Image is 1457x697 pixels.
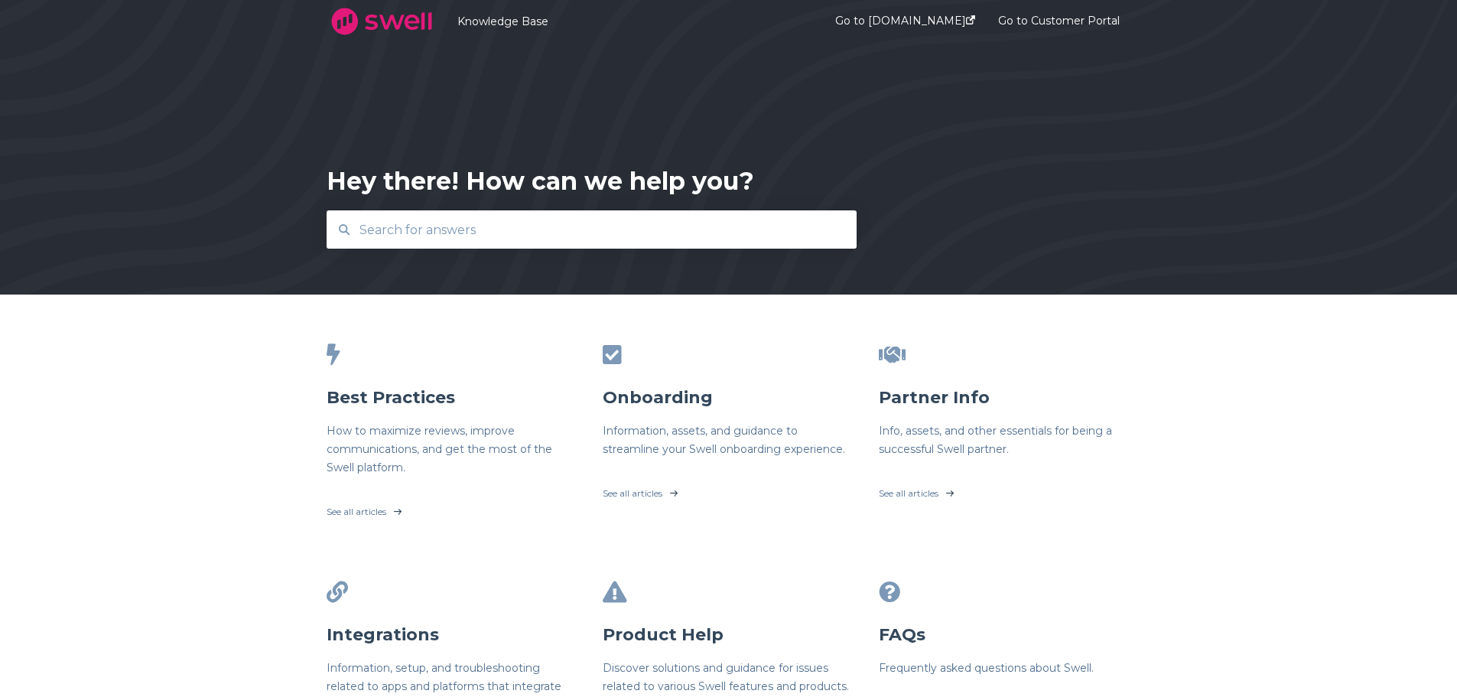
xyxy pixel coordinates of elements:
[350,213,834,246] input: Search for answers
[603,581,627,603] span: 
[879,659,1131,677] h6: Frequently asked questions about Swell.
[879,471,1131,509] a: See all articles
[327,344,340,366] span: 
[603,471,855,509] a: See all articles
[603,659,855,695] h6: Discover solutions and guidance for issues related to various Swell features and products.
[603,422,855,458] h6: Information, assets, and guidance to streamline your Swell onboarding experience.
[327,422,579,477] h6: How to maximize reviews, improve communications, and get the most of the Swell platform.
[603,386,855,409] h3: Onboarding
[457,15,789,28] a: Knowledge Base
[879,386,1131,409] h3: Partner Info
[327,624,579,647] h3: Integrations
[879,344,906,366] span: 
[327,489,579,527] a: See all articles
[327,386,579,409] h3: Best Practices
[879,422,1131,458] h6: Info, assets, and other essentials for being a successful Swell partner.
[327,2,437,41] img: company logo
[879,624,1131,647] h3: FAQs
[327,164,754,198] div: Hey there! How can we help you?
[603,344,622,366] span: 
[603,624,855,647] h3: Product Help
[879,581,900,603] span: 
[327,581,348,603] span: 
